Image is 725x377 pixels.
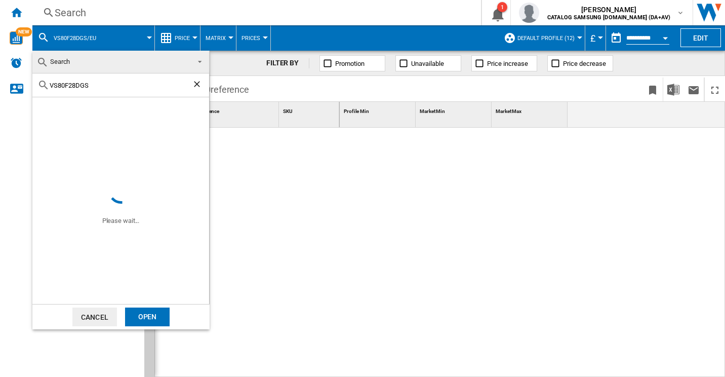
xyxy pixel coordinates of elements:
[72,308,117,326] button: Cancel
[125,308,170,326] div: Open
[192,79,204,91] ng-md-icon: Clear search
[50,58,70,65] span: Search
[102,217,140,224] ng-transclude: Please wait...
[50,82,192,89] input: Search Reference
